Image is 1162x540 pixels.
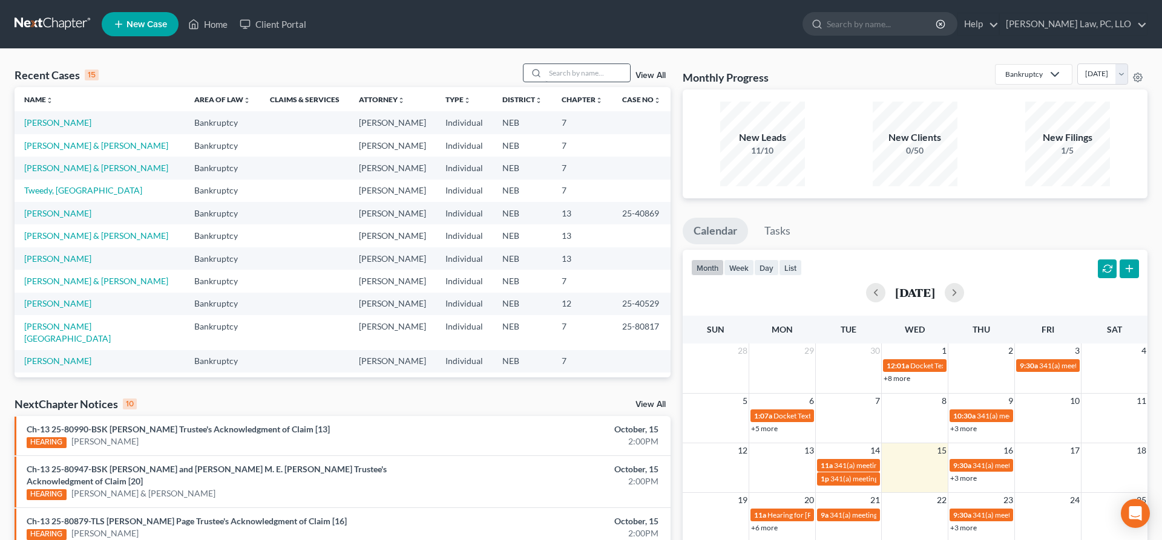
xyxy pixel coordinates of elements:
[950,523,977,532] a: +3 more
[552,134,612,157] td: 7
[803,493,815,507] span: 20
[754,510,766,519] span: 11a
[493,224,552,247] td: NEB
[349,270,436,292] td: [PERSON_NAME]
[436,157,493,179] td: Individual
[349,293,436,315] td: [PERSON_NAME]
[830,474,947,483] span: 341(a) meeting for [PERSON_NAME]
[834,461,1015,470] span: 341(a) meeting for [PERSON_NAME] & [PERSON_NAME]
[1000,13,1147,35] a: [PERSON_NAME] Law, PC, LLO
[493,111,552,134] td: NEB
[436,134,493,157] td: Individual
[773,411,946,420] span: Docket Text: for [PERSON_NAME] & [PERSON_NAME]
[1121,499,1150,528] div: Open Intercom Messenger
[436,224,493,247] td: Individual
[493,157,552,179] td: NEB
[754,411,772,420] span: 1:07a
[803,343,815,358] span: 29
[1020,361,1038,370] span: 9:30a
[15,397,137,411] div: NextChapter Notices
[436,270,493,292] td: Individual
[456,515,658,527] div: October, 15
[821,461,833,470] span: 11a
[24,208,91,218] a: [PERSON_NAME]
[936,443,948,458] span: 15
[869,343,881,358] span: 30
[827,13,937,35] input: Search by name...
[552,180,612,202] td: 7
[185,180,260,202] td: Bankruptcy
[622,95,661,104] a: Case Nounfold_more
[436,372,493,395] td: Individual
[1069,493,1081,507] span: 24
[24,321,111,343] a: [PERSON_NAME][GEOGRAPHIC_DATA]
[720,131,805,145] div: New Leads
[24,298,91,308] a: [PERSON_NAME]
[562,95,603,104] a: Chapterunfold_more
[24,356,91,366] a: [PERSON_NAME]
[1002,443,1014,458] span: 16
[654,97,661,104] i: unfold_more
[940,343,948,358] span: 1
[635,400,666,409] a: View All
[27,464,387,486] a: Ch-13 25-80947-BSK [PERSON_NAME] and [PERSON_NAME] M. E. [PERSON_NAME] Trustee's Acknowledgment o...
[24,230,168,241] a: [PERSON_NAME] & [PERSON_NAME]
[436,293,493,315] td: Individual
[15,68,99,82] div: Recent Cases
[841,324,856,334] span: Tue
[349,247,436,270] td: [PERSON_NAME]
[349,202,436,224] td: [PERSON_NAME]
[24,185,142,195] a: Tweedy, [GEOGRAPHIC_DATA]
[737,443,749,458] span: 12
[808,394,815,408] span: 6
[182,13,234,35] a: Home
[27,516,347,526] a: Ch-13 25-80879-TLS [PERSON_NAME] Page Trustee's Acknowledgment of Claim [16]
[552,202,612,224] td: 13
[349,372,436,395] td: [PERSON_NAME]
[493,350,552,372] td: NEB
[683,70,769,85] h3: Monthly Progress
[751,523,778,532] a: +6 more
[873,131,957,145] div: New Clients
[1005,69,1043,79] div: Bankruptcy
[493,202,552,224] td: NEB
[1025,145,1110,157] div: 1/5
[185,134,260,157] td: Bankruptcy
[724,259,754,276] button: week
[887,361,909,370] span: 12:01a
[830,510,1011,519] span: 341(a) meeting for [PERSON_NAME] & [PERSON_NAME]
[552,350,612,372] td: 7
[493,315,552,350] td: NEB
[1107,324,1122,334] span: Sat
[234,13,312,35] a: Client Portal
[185,111,260,134] td: Bankruptcy
[398,97,405,104] i: unfold_more
[707,324,724,334] span: Sun
[874,394,881,408] span: 7
[185,224,260,247] td: Bankruptcy
[436,111,493,134] td: Individual
[1135,443,1147,458] span: 18
[493,270,552,292] td: NEB
[456,423,658,435] div: October, 15
[936,493,948,507] span: 22
[905,324,925,334] span: Wed
[552,293,612,315] td: 12
[635,71,666,80] a: View All
[869,443,881,458] span: 14
[24,117,91,128] a: [PERSON_NAME]
[493,372,552,395] td: NEB
[753,218,801,244] a: Tasks
[260,87,349,111] th: Claims & Services
[535,97,542,104] i: unfold_more
[185,270,260,292] td: Bankruptcy
[873,145,957,157] div: 0/50
[349,315,436,350] td: [PERSON_NAME]
[456,527,658,539] div: 2:00PM
[552,111,612,134] td: 7
[741,394,749,408] span: 5
[977,411,1094,420] span: 341(a) meeting for [PERSON_NAME]
[24,253,91,264] a: [PERSON_NAME]
[612,293,671,315] td: 25-40529
[803,443,815,458] span: 13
